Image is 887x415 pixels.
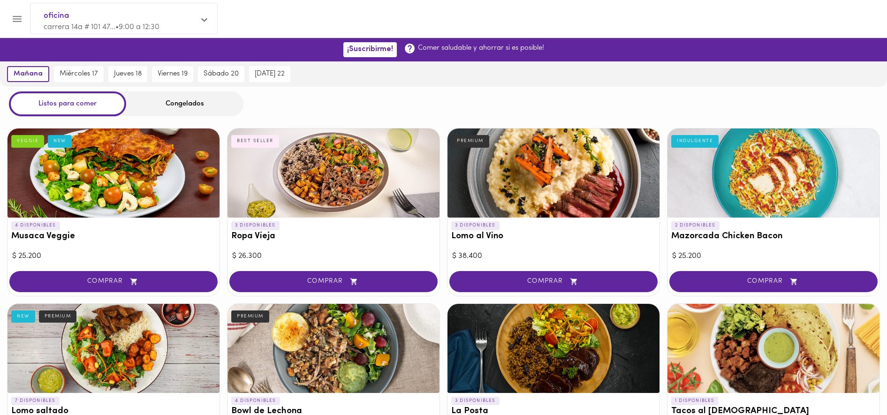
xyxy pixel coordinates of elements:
[671,221,720,230] p: 2 DISPONIBLES
[44,10,195,22] span: oficina
[249,66,290,82] button: [DATE] 22
[9,91,126,116] div: Listos para comer
[227,304,440,393] div: Bowl de Lechona
[21,278,206,286] span: COMPRAR
[11,221,60,230] p: 4 DISPONIBLES
[667,128,879,218] div: Mazorcada Chicken Bacon
[39,310,77,323] div: PREMIUM
[451,232,656,241] h3: Lomo al Vino
[231,310,269,323] div: PREMIUM
[12,251,215,262] div: $ 25.200
[232,251,435,262] div: $ 26.300
[672,251,875,262] div: $ 25.200
[447,128,660,218] div: Lomo al Vino
[14,70,43,78] span: mañana
[11,135,44,147] div: VEGGIE
[231,397,280,405] p: 4 DISPONIBLES
[343,42,397,57] button: ¡Suscribirme!
[241,278,426,286] span: COMPRAR
[449,271,658,292] button: COMPRAR
[126,91,243,116] div: Congelados
[451,221,500,230] p: 3 DISPONIBLES
[152,66,193,82] button: viernes 19
[54,66,104,82] button: miércoles 17
[347,45,393,54] span: ¡Suscribirme!
[231,135,279,147] div: BEST SELLER
[227,128,440,218] div: Ropa Vieja
[452,251,655,262] div: $ 38.400
[451,135,489,147] div: PREMIUM
[669,271,878,292] button: COMPRAR
[11,310,35,323] div: NEW
[8,304,220,393] div: Lomo saltado
[60,70,98,78] span: miércoles 17
[9,271,218,292] button: COMPRAR
[114,70,142,78] span: jueves 18
[681,278,866,286] span: COMPRAR
[11,232,216,241] h3: Musaca Veggie
[198,66,244,82] button: sábado 20
[48,135,72,147] div: NEW
[418,43,544,53] p: Comer saludable y ahorrar si es posible!
[255,70,285,78] span: [DATE] 22
[44,23,159,31] span: carrera 14a # 101 47... • 9:00 a 12:30
[229,271,438,292] button: COMPRAR
[671,232,876,241] h3: Mazorcada Chicken Bacon
[6,8,29,30] button: Menu
[461,278,646,286] span: COMPRAR
[833,361,878,406] iframe: Messagebird Livechat Widget
[204,70,239,78] span: sábado 20
[447,304,660,393] div: La Posta
[158,70,188,78] span: viernes 19
[451,397,500,405] p: 3 DISPONIBLES
[108,66,147,82] button: jueves 18
[667,304,879,393] div: Tacos al Pastor
[671,135,719,147] div: INDULGENTE
[11,397,60,405] p: 7 DISPONIBLES
[231,232,436,241] h3: Ropa Vieja
[671,397,719,405] p: 1 DISPONIBLES
[231,221,280,230] p: 3 DISPONIBLES
[7,66,49,82] button: mañana
[8,128,220,218] div: Musaca Veggie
